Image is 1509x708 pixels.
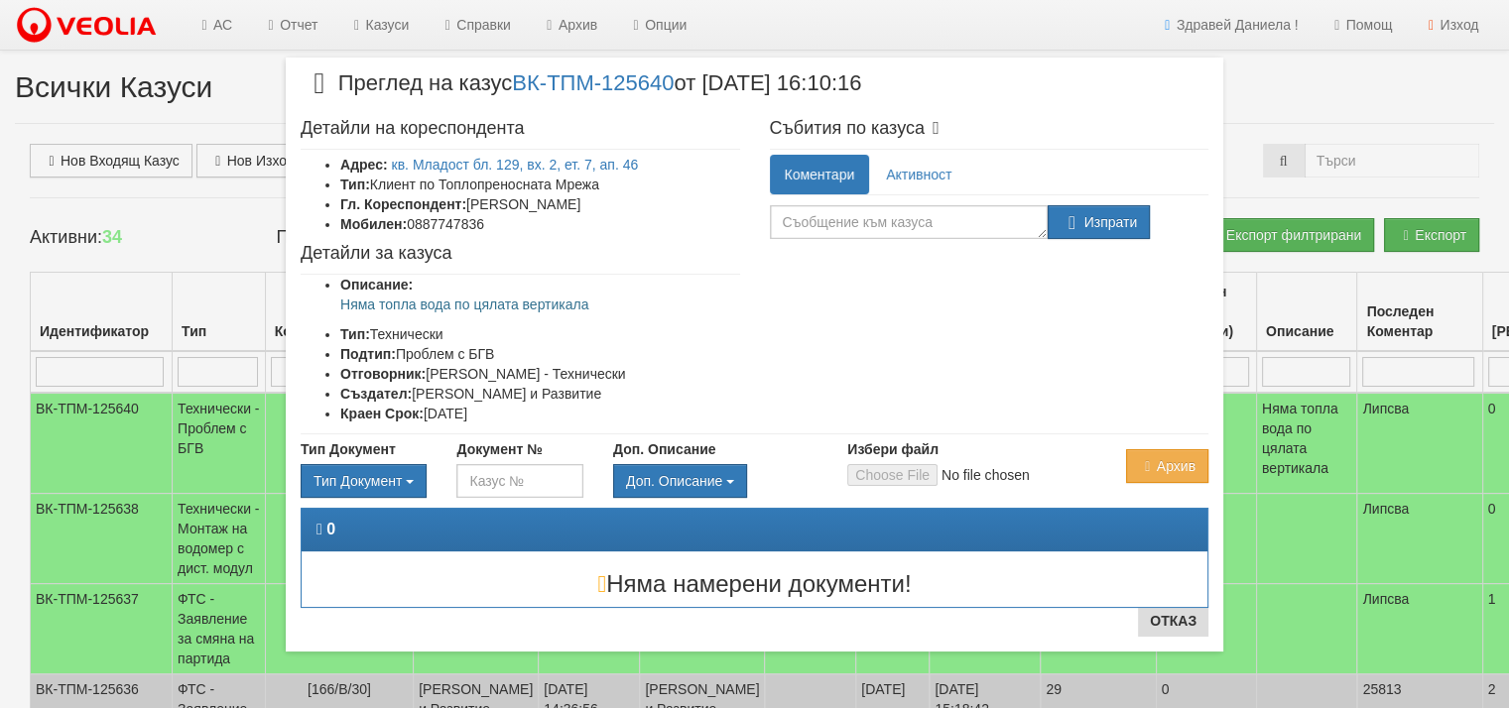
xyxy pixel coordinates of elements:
[340,344,740,364] li: Проблем с БГВ
[340,177,370,192] b: Тип:
[456,439,542,459] label: Документ №
[871,155,966,194] a: Активност
[302,571,1207,597] h3: Няма намерени документи!
[340,384,740,404] li: [PERSON_NAME] и Развитие
[770,155,870,194] a: Коментари
[613,464,747,498] button: Доп. Описание
[340,216,407,232] b: Мобилен:
[340,214,740,234] li: 0887747836
[456,464,582,498] input: Казус №
[512,70,674,95] a: ВК-ТПМ-125640
[301,244,740,264] h4: Детайли за казуса
[301,119,740,139] h4: Детайли на кореспондента
[847,439,939,459] label: Избери файл
[301,72,861,109] span: Преглед на казус от [DATE] 16:10:16
[340,196,466,212] b: Гл. Кореспондент:
[340,386,412,402] b: Създател:
[626,473,722,489] span: Доп. Описание
[340,157,388,173] b: Адрес:
[340,346,396,362] b: Подтип:
[340,326,370,342] b: Тип:
[340,324,740,344] li: Технически
[340,175,740,194] li: Клиент по Топлопреносната Мрежа
[392,157,639,173] a: кв. Младост бл. 129, вх. 2, ет. 7, ап. 46
[1126,449,1208,483] button: Архив
[301,439,396,459] label: Тип Документ
[326,521,335,537] strong: 0
[340,406,424,421] b: Краен Срок:
[301,464,427,498] button: Тип Документ
[314,473,402,489] span: Тип Документ
[340,295,740,314] p: Няма топла вода по цялата вертикала
[1048,205,1151,239] button: Изпрати
[340,277,413,293] b: Описание:
[340,366,426,382] b: Отговорник:
[340,404,740,423] li: [DATE]
[770,119,1209,139] h4: Събития по казуса
[340,364,740,384] li: [PERSON_NAME] - Технически
[613,439,715,459] label: Доп. Описание
[1138,605,1208,637] button: Отказ
[340,194,740,214] li: [PERSON_NAME]
[301,464,427,498] div: Двоен клик, за изчистване на избраната стойност.
[613,464,817,498] div: Двоен клик, за изчистване на избраната стойност.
